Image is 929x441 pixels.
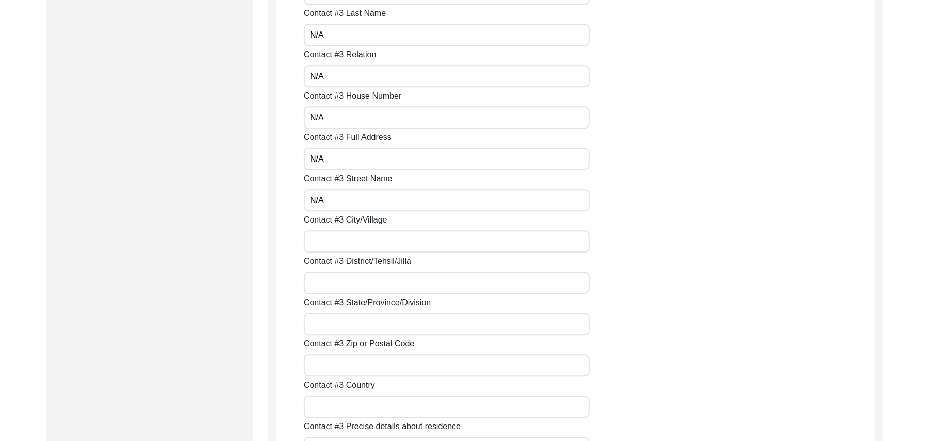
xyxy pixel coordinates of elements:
label: Contact #3 Full Address [304,131,392,144]
label: Contact #3 Last Name [304,7,386,20]
label: Contact #3 Relation [304,49,377,61]
label: Contact #3 City/Village [304,214,387,226]
label: Contact #3 Zip or Postal Code [304,338,414,350]
label: Contact #3 Street Name [304,172,393,185]
label: Contact #3 District/Tehsil/Jilla [304,255,411,267]
label: Contact #3 House Number [304,90,401,102]
label: Contact #3 Precise details about residence [304,420,461,433]
label: Contact #3 Country [304,379,375,391]
label: Contact #3 State/Province/Division [304,296,431,309]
